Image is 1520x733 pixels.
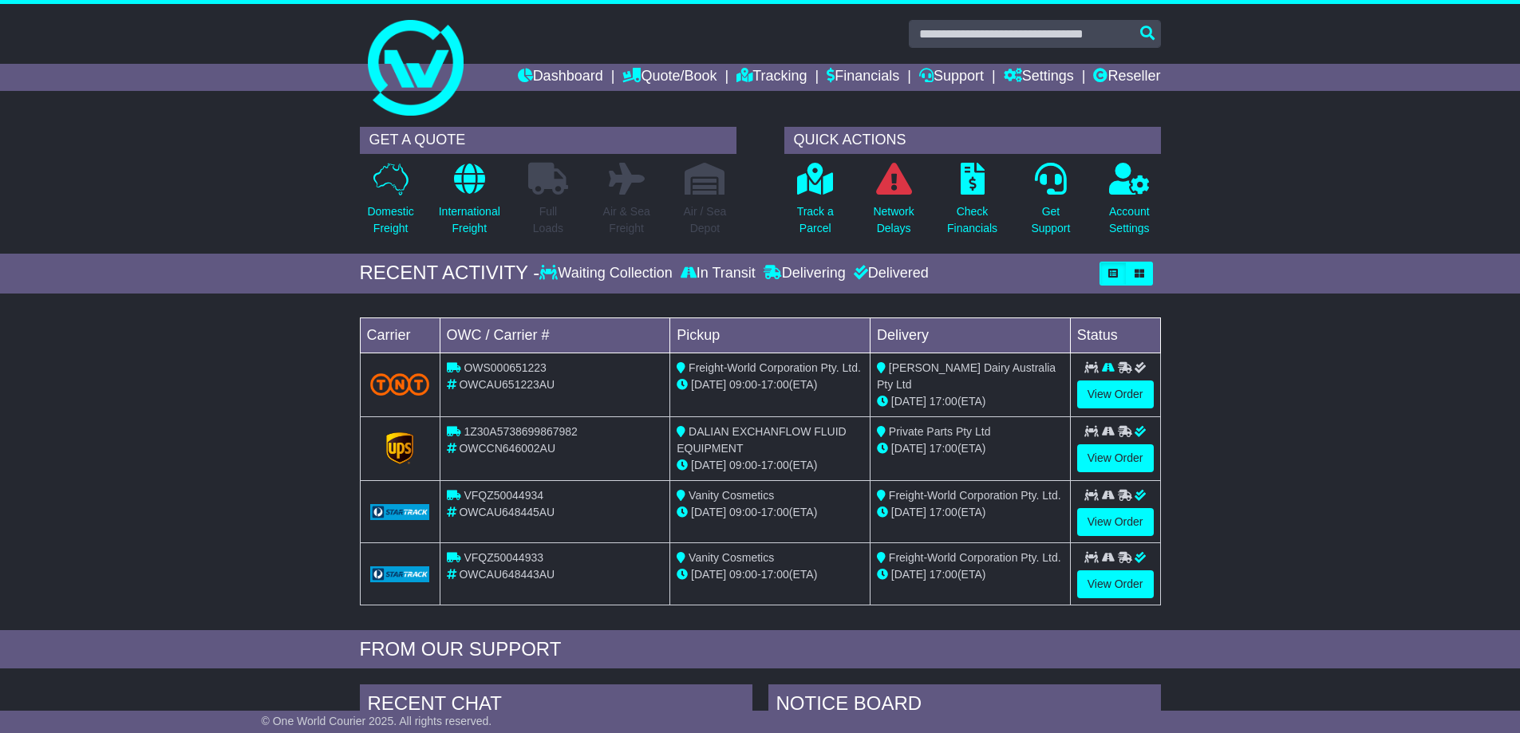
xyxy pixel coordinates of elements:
span: © One World Courier 2025. All rights reserved. [262,715,492,727]
span: 17:00 [930,506,957,518]
span: 17:00 [930,395,957,408]
img: GetCarrierServiceLogo [370,566,430,582]
a: NetworkDelays [872,162,914,246]
a: Track aParcel [796,162,835,246]
div: Delivering [760,265,850,282]
span: [DATE] [691,568,726,581]
a: Quote/Book [622,64,717,91]
span: [DATE] [891,568,926,581]
span: [DATE] [891,395,926,408]
a: CheckFinancials [946,162,998,246]
span: Freight-World Corporation Pty. Ltd. [889,551,1061,564]
img: GetCarrierServiceLogo [386,432,413,464]
span: 09:00 [729,378,757,391]
a: Reseller [1093,64,1160,91]
a: Financials [827,64,899,91]
span: 17:00 [761,506,789,518]
a: GetSupport [1030,162,1071,246]
div: Delivered [850,265,929,282]
div: RECENT ACTIVITY - [360,262,540,285]
span: [DATE] [691,378,726,391]
a: View Order [1077,508,1154,536]
p: Account Settings [1109,203,1150,237]
div: FROM OUR SUPPORT [360,638,1161,661]
p: International Freight [439,203,500,237]
a: InternationalFreight [438,162,501,246]
p: Air / Sea Depot [684,203,727,237]
div: (ETA) [877,393,1064,410]
span: 09:00 [729,459,757,471]
td: Delivery [870,317,1070,353]
span: 1Z30A5738699867982 [464,425,577,438]
span: 09:00 [729,506,757,518]
td: OWC / Carrier # [440,317,670,353]
a: Dashboard [518,64,603,91]
span: OWCAU651223AU [459,378,555,391]
span: Freight-World Corporation Pty. Ltd. [689,361,861,374]
span: 17:00 [930,442,957,455]
span: [PERSON_NAME] Dairy Australia Pty Ltd [877,361,1056,391]
span: 17:00 [761,568,789,581]
a: Tracking [736,64,807,91]
div: Waiting Collection [539,265,676,282]
div: In Transit [677,265,760,282]
a: View Order [1077,570,1154,598]
div: (ETA) [877,566,1064,583]
a: DomesticFreight [366,162,414,246]
div: NOTICE BOARD [768,684,1161,727]
a: AccountSettings [1108,162,1151,246]
span: Vanity Cosmetics [689,551,774,564]
span: Vanity Cosmetics [689,489,774,502]
div: - (ETA) [677,566,863,583]
img: GetCarrierServiceLogo [370,504,430,520]
span: 17:00 [761,459,789,471]
span: [DATE] [691,506,726,518]
a: View Order [1077,380,1154,408]
span: DALIAN EXCHANFLOW FLUID EQUIPMENT [677,425,846,455]
span: [DATE] [891,506,926,518]
span: 09:00 [729,568,757,581]
div: (ETA) [877,504,1064,521]
span: Freight-World Corporation Pty. Ltd. [889,489,1061,502]
td: Pickup [670,317,871,353]
p: Domestic Freight [367,203,413,237]
span: 17:00 [761,378,789,391]
span: OWCAU648445AU [459,506,555,518]
div: - (ETA) [677,457,863,474]
div: - (ETA) [677,376,863,393]
a: Settings [1004,64,1074,91]
div: QUICK ACTIONS [784,127,1161,154]
span: OWCAU648443AU [459,568,555,581]
a: View Order [1077,444,1154,472]
span: Private Parts Pty Ltd [889,425,991,438]
p: Check Financials [947,203,997,237]
div: RECENT CHAT [360,684,752,727]
p: Air & Sea Freight [603,203,650,237]
td: Status [1070,317,1160,353]
span: 17:00 [930,568,957,581]
p: Network Delays [873,203,914,237]
span: [DATE] [891,442,926,455]
span: OWCCN646002AU [459,442,555,455]
img: TNT_Domestic.png [370,373,430,395]
a: Support [919,64,984,91]
div: GET A QUOTE [360,127,736,154]
span: VFQZ50044934 [464,489,543,502]
p: Get Support [1031,203,1070,237]
p: Full Loads [528,203,568,237]
span: VFQZ50044933 [464,551,543,564]
div: (ETA) [877,440,1064,457]
p: Track a Parcel [797,203,834,237]
td: Carrier [360,317,440,353]
div: - (ETA) [677,504,863,521]
span: OWS000651223 [464,361,547,374]
span: [DATE] [691,459,726,471]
